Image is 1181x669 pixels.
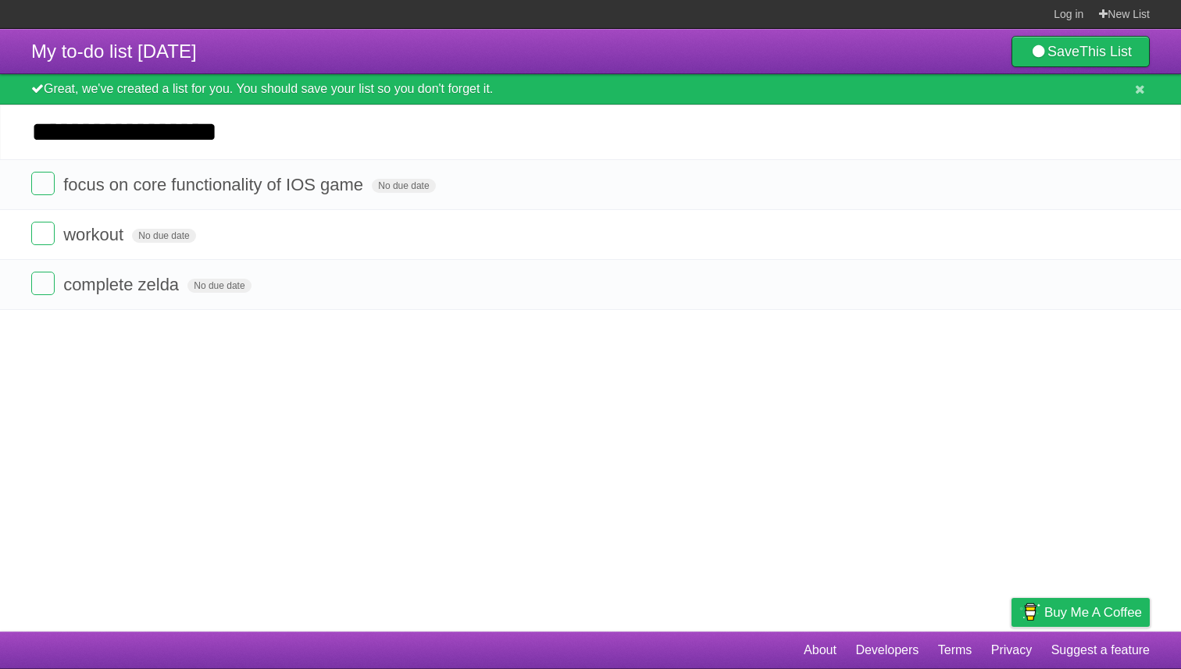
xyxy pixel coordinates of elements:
[63,175,367,194] span: focus on core functionality of IOS game
[855,635,919,665] a: Developers
[31,172,55,195] label: Done
[1019,599,1040,625] img: Buy me a coffee
[187,279,251,293] span: No due date
[1079,44,1132,59] b: This List
[31,222,55,245] label: Done
[1012,36,1150,67] a: SaveThis List
[1051,635,1150,665] a: Suggest a feature
[1044,599,1142,626] span: Buy me a coffee
[1012,598,1150,627] a: Buy me a coffee
[31,272,55,295] label: Done
[63,225,127,244] span: workout
[372,179,435,193] span: No due date
[132,229,195,243] span: No due date
[991,635,1032,665] a: Privacy
[804,635,837,665] a: About
[938,635,972,665] a: Terms
[63,275,183,294] span: complete zelda
[31,41,197,62] span: My to-do list [DATE]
